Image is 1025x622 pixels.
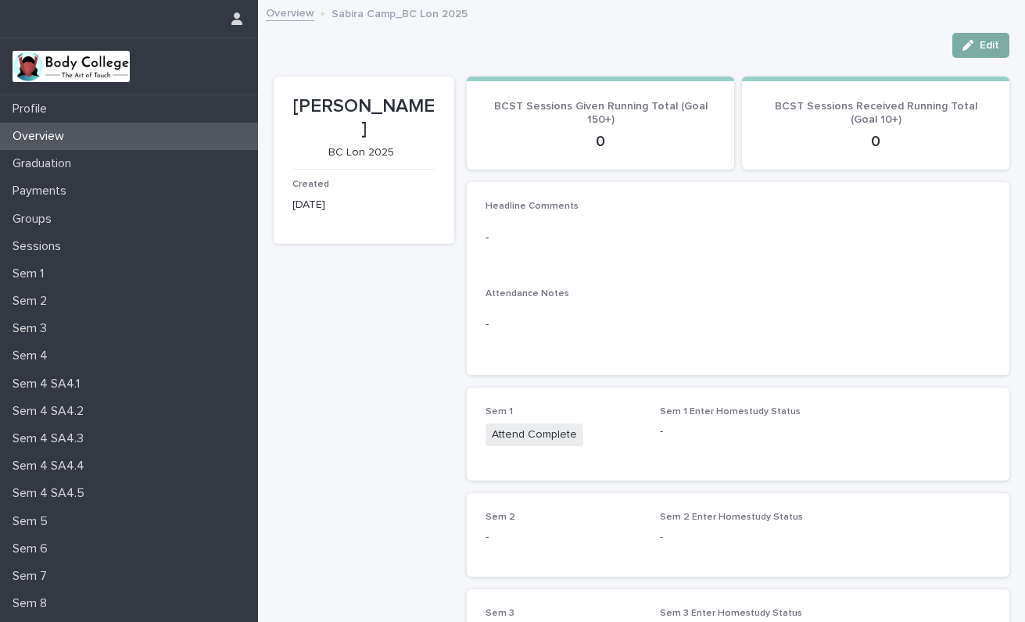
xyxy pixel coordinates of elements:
p: Sem 6 [6,542,60,556]
p: Payments [6,184,79,198]
p: Sem 2 [6,294,59,309]
p: 0 [486,132,715,151]
span: Sem 2 [486,513,515,522]
span: Sem 1 Enter Homestudy Status [660,407,801,416]
span: Sem 2 Enter Homestudy Status [660,513,803,522]
p: [DATE] [292,197,435,213]
p: 0 [761,132,991,151]
p: Sem 4 SA4.1 [6,377,92,391]
a: Overview [266,3,314,21]
p: Overview [6,129,77,144]
p: Sem 4 SA4.3 [6,431,96,446]
span: Headline Comments [486,202,579,211]
p: Sabira Camp_BC Lon 2025 [332,4,468,21]
span: Edit [980,40,999,51]
p: Sem 7 [6,569,59,584]
span: BCST Sessions Received Running Total (Goal 10+) [775,101,977,125]
p: - [660,424,815,440]
p: BC Lon 2025 [292,146,429,159]
p: Sem 5 [6,514,60,529]
p: Sem 4 SA4.2 [6,404,96,419]
p: Sem 8 [6,596,59,611]
p: - [486,316,991,333]
p: Sem 4 SA4.4 [6,459,97,474]
p: Sem 1 [6,266,56,281]
span: Created [292,180,329,189]
button: Edit [952,33,1009,58]
span: Sem 1 [486,407,513,416]
p: Sem 3 [6,321,59,336]
p: - [660,529,815,545]
span: BCST Sessions Given Running Total (Goal 150+) [494,101,708,125]
span: Attendance Notes [486,289,569,298]
span: Sem 3 Enter Homestudy Status [660,609,802,618]
p: Sem 4 [6,349,60,363]
span: Attend Complete [486,424,583,446]
span: Sem 3 [486,609,514,618]
p: [PERSON_NAME] [292,95,435,141]
p: Sessions [6,239,73,254]
p: Groups [6,212,64,227]
p: Graduation [6,156,84,171]
p: Sem 4 SA4.5 [6,486,97,501]
img: xvtzy2PTuGgGH0xbwGb2 [13,51,130,82]
p: - [486,230,991,246]
p: Profile [6,102,59,116]
p: - [486,529,641,545]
